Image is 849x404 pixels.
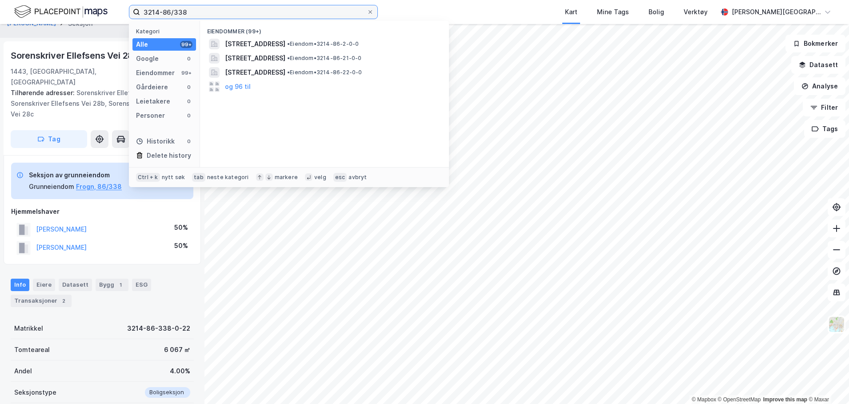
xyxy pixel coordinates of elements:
[14,366,32,376] div: Andel
[185,112,192,119] div: 0
[287,55,290,61] span: •
[225,53,285,64] span: [STREET_ADDRESS]
[140,5,367,19] input: Søk på adresse, matrikkel, gårdeiere, leietakere eller personer
[174,240,188,251] div: 50%
[275,174,298,181] div: markere
[14,344,50,355] div: Tomteareal
[804,120,845,138] button: Tags
[76,181,122,192] button: Frogn, 86/338
[200,21,449,37] div: Eiendommer (99+)
[164,344,190,355] div: 6 067 ㎡
[805,361,849,404] div: Kontrollprogram for chat
[132,279,151,291] div: ESG
[127,323,190,334] div: 3214-86-338-0-22
[11,88,187,120] div: Sorenskriver Ellefsens Vei 28a, Sorenskriver Ellefsens Vei 28b, Sorenskriver Ellefsens Vei 28c
[348,174,367,181] div: avbryt
[180,69,192,76] div: 99+
[314,174,326,181] div: velg
[192,173,205,182] div: tab
[11,89,76,96] span: Tilhørende adresser:
[170,366,190,376] div: 4.00%
[287,40,290,47] span: •
[180,41,192,48] div: 99+
[287,69,362,76] span: Eiendom • 3214-86-22-0-0
[828,316,845,333] img: Z
[225,81,251,92] button: og 96 til
[11,66,140,88] div: 1443, [GEOGRAPHIC_DATA], [GEOGRAPHIC_DATA]
[185,84,192,91] div: 0
[174,222,188,233] div: 50%
[11,206,193,217] div: Hjemmelshaver
[805,361,849,404] iframe: Chat Widget
[565,7,577,17] div: Kart
[136,53,159,64] div: Google
[136,173,160,182] div: Ctrl + k
[96,279,128,291] div: Bygg
[692,396,716,403] a: Mapbox
[649,7,664,17] div: Bolig
[11,295,72,307] div: Transaksjoner
[136,68,175,78] div: Eiendommer
[287,40,359,48] span: Eiendom • 3214-86-2-0-0
[803,99,845,116] button: Filter
[11,130,87,148] button: Tag
[333,173,347,182] div: esc
[11,48,135,63] div: Sorenskriver Ellefsens Vei 28
[791,56,845,74] button: Datasett
[185,98,192,105] div: 0
[116,280,125,289] div: 1
[136,39,148,50] div: Alle
[136,110,165,121] div: Personer
[136,136,175,147] div: Historikk
[59,279,92,291] div: Datasett
[718,396,761,403] a: OpenStreetMap
[185,55,192,62] div: 0
[684,7,708,17] div: Verktøy
[785,35,845,52] button: Bokmerker
[225,39,285,49] span: [STREET_ADDRESS]
[287,55,362,62] span: Eiendom • 3214-86-21-0-0
[11,279,29,291] div: Info
[14,387,56,398] div: Seksjonstype
[136,96,170,107] div: Leietakere
[185,138,192,145] div: 0
[59,296,68,305] div: 2
[136,28,196,35] div: Kategori
[763,396,807,403] a: Improve this map
[14,323,43,334] div: Matrikkel
[29,181,74,192] div: Grunneiendom
[14,4,108,20] img: logo.f888ab2527a4732fd821a326f86c7f29.svg
[225,67,285,78] span: [STREET_ADDRESS]
[29,170,122,180] div: Seksjon av grunneiendom
[794,77,845,95] button: Analyse
[147,150,191,161] div: Delete history
[136,82,168,92] div: Gårdeiere
[207,174,249,181] div: neste kategori
[287,69,290,76] span: •
[162,174,185,181] div: nytt søk
[33,279,55,291] div: Eiere
[597,7,629,17] div: Mine Tags
[732,7,821,17] div: [PERSON_NAME][GEOGRAPHIC_DATA]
